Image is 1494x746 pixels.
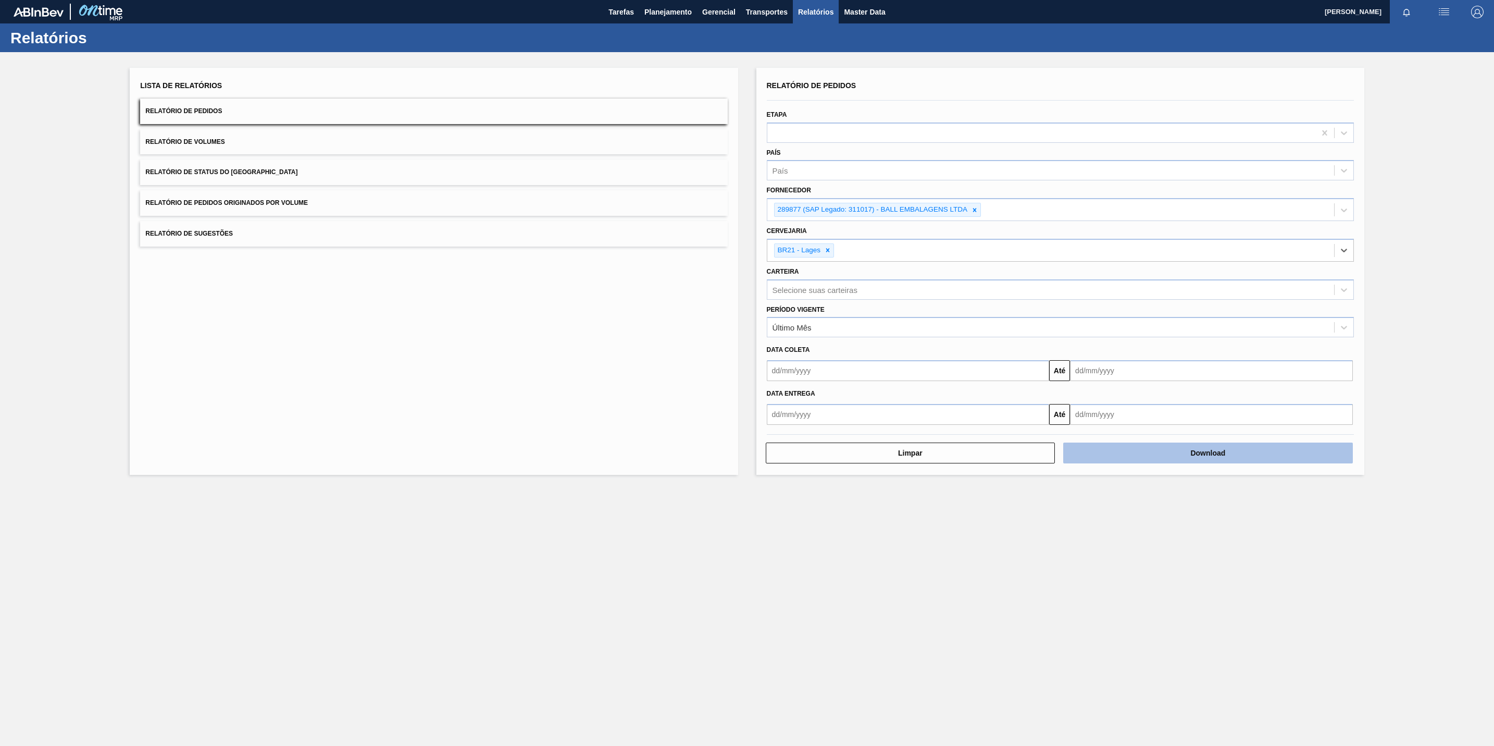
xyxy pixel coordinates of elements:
[773,285,857,294] div: Selecione suas carteiras
[1049,404,1070,425] button: Até
[767,404,1050,425] input: dd/mm/yyyy
[145,230,233,237] span: Relatório de Sugestões
[145,107,222,115] span: Relatório de Pedidos
[702,6,736,18] span: Gerencial
[767,268,799,275] label: Carteira
[767,81,856,90] span: Relatório de Pedidos
[798,6,833,18] span: Relatórios
[767,390,815,397] span: Data entrega
[140,160,727,185] button: Relatório de Status do [GEOGRAPHIC_DATA]
[14,7,64,17] img: TNhmsLtSVTkK8tSr43FrP2fwEKptu5GPRR3wAAAABJRU5ErkJggg==
[767,306,825,313] label: Período Vigente
[145,199,308,206] span: Relatório de Pedidos Originados por Volume
[140,99,727,124] button: Relatório de Pedidos
[775,244,823,257] div: BR21 - Lages
[1390,5,1423,19] button: Notificações
[767,149,781,156] label: País
[1070,404,1353,425] input: dd/mm/yyyy
[767,111,787,118] label: Etapa
[1438,6,1450,18] img: userActions
[644,6,692,18] span: Planejamento
[145,138,225,145] span: Relatório de Volumes
[1049,360,1070,381] button: Até
[766,443,1055,463] button: Limpar
[773,166,788,175] div: País
[140,221,727,247] button: Relatório de Sugestões
[1471,6,1484,18] img: Logout
[775,203,969,216] div: 289877 (SAP Legado: 311017) - BALL EMBALAGENS LTDA
[608,6,634,18] span: Tarefas
[773,323,812,332] div: Último Mês
[1070,360,1353,381] input: dd/mm/yyyy
[767,187,811,194] label: Fornecedor
[767,227,807,235] label: Cervejaria
[145,168,297,176] span: Relatório de Status do [GEOGRAPHIC_DATA]
[140,129,727,155] button: Relatório de Volumes
[844,6,885,18] span: Master Data
[10,32,195,44] h1: Relatórios
[140,190,727,216] button: Relatório de Pedidos Originados por Volume
[767,360,1050,381] input: dd/mm/yyyy
[1063,443,1353,463] button: Download
[746,6,788,18] span: Transportes
[767,346,810,353] span: Data coleta
[140,81,222,90] span: Lista de Relatórios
